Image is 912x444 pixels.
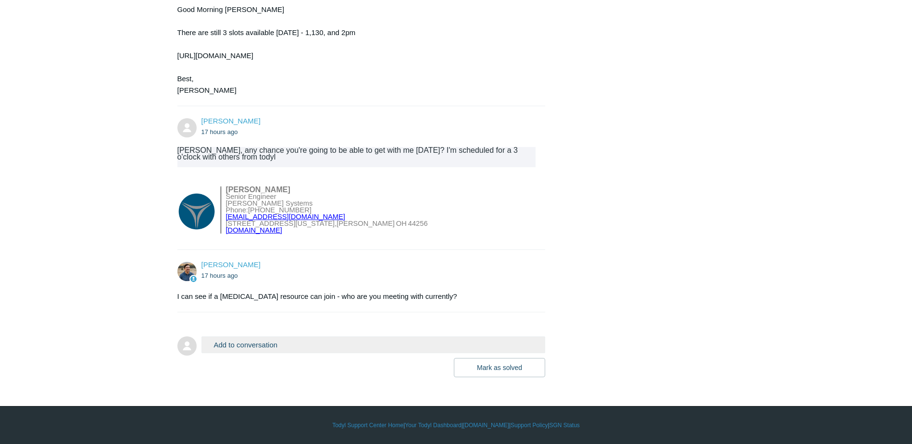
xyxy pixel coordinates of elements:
[248,206,312,214] a: [PHONE_NUMBER]
[226,220,335,227] td: [STREET_ADDRESS][US_STATE]
[405,421,461,430] a: Your Todyl Dashboard
[226,226,282,234] a: [DOMAIN_NAME]
[332,421,403,430] a: Todyl Support Center Home
[201,272,238,279] time: 09/17/2025, 15:01
[177,421,735,430] div: | | | |
[226,200,428,207] td: [PERSON_NAME] Systems
[337,220,395,227] td: [PERSON_NAME]
[511,421,548,430] a: Support Policy
[335,220,337,227] td: ,
[177,291,536,302] div: I can see if a [MEDICAL_DATA] resource can join - who are you meeting with currently?
[226,186,428,193] td: [PERSON_NAME]
[177,147,536,160] div: [PERSON_NAME], any chance you're going to be able to get with me [DATE]? I'm scheduled for a 3 o'...
[201,260,261,269] a: [PERSON_NAME]
[407,220,428,227] td: 44256
[226,193,428,200] td: Senior Engineer
[201,128,238,136] time: 09/17/2025, 14:10
[226,207,428,213] td: Phone:
[177,4,536,96] div: Good Morning [PERSON_NAME] There are still 3 slots available [DATE] - 1,130, and 2pm [URL][DOMAIN...
[463,421,509,430] a: [DOMAIN_NAME]
[550,421,580,430] a: SGN Status
[201,336,546,353] button: Add to conversation
[226,213,345,221] a: [EMAIL_ADDRESS][DOMAIN_NAME]
[201,117,261,125] span: Matthew OBrien
[201,260,261,269] span: Spencer Grissom
[454,358,545,377] button: Mark as solved
[201,117,261,125] a: [PERSON_NAME]
[395,220,407,227] td: OH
